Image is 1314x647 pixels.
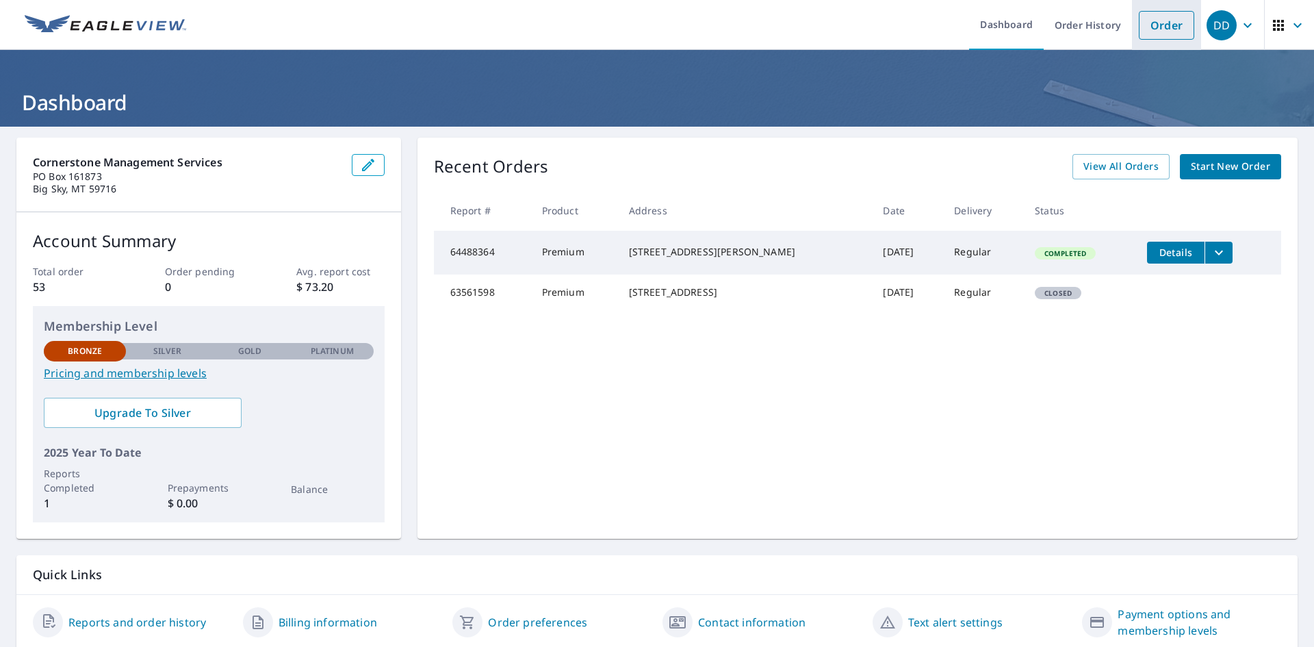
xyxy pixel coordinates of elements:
[25,15,186,36] img: EV Logo
[908,614,1003,631] a: Text alert settings
[1147,242,1204,264] button: detailsBtn-64488364
[531,190,618,231] th: Product
[33,279,120,295] p: 53
[488,614,587,631] a: Order preferences
[1024,190,1136,231] th: Status
[153,345,182,357] p: Silver
[68,614,206,631] a: Reports and order history
[1036,288,1080,298] span: Closed
[44,317,374,335] p: Membership Level
[1155,246,1196,259] span: Details
[872,231,943,275] td: [DATE]
[434,190,531,231] th: Report #
[943,190,1024,231] th: Delivery
[531,231,618,275] td: Premium
[296,264,384,279] p: Avg. report cost
[165,264,253,279] p: Order pending
[943,275,1024,310] td: Regular
[1083,158,1159,175] span: View All Orders
[44,365,374,381] a: Pricing and membership levels
[33,154,341,170] p: Cornerstone Management Services
[296,279,384,295] p: $ 73.20
[434,275,531,310] td: 63561598
[55,405,231,420] span: Upgrade To Silver
[1118,606,1281,639] a: Payment options and membership levels
[1139,11,1194,40] a: Order
[168,481,250,495] p: Prepayments
[238,345,261,357] p: Gold
[16,88,1298,116] h1: Dashboard
[629,245,862,259] div: [STREET_ADDRESS][PERSON_NAME]
[165,279,253,295] p: 0
[311,345,354,357] p: Platinum
[1180,154,1281,179] a: Start New Order
[44,444,374,461] p: 2025 Year To Date
[872,190,943,231] th: Date
[434,231,531,275] td: 64488364
[1036,249,1094,258] span: Completed
[33,170,341,183] p: PO Box 161873
[1191,158,1270,175] span: Start New Order
[33,566,1281,583] p: Quick Links
[44,398,242,428] a: Upgrade To Silver
[68,345,102,357] p: Bronze
[434,154,549,179] p: Recent Orders
[943,231,1024,275] td: Regular
[629,286,862,299] div: [STREET_ADDRESS]
[33,264,120,279] p: Total order
[33,183,341,195] p: Big Sky, MT 59716
[44,466,126,495] p: Reports Completed
[698,614,806,631] a: Contact information
[872,275,943,310] td: [DATE]
[618,190,873,231] th: Address
[33,229,385,253] p: Account Summary
[1072,154,1170,179] a: View All Orders
[291,482,373,496] p: Balance
[168,495,250,511] p: $ 0.00
[1207,10,1237,40] div: DD
[531,275,618,310] td: Premium
[44,495,126,511] p: 1
[279,614,377,631] a: Billing information
[1204,242,1233,264] button: filesDropdownBtn-64488364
